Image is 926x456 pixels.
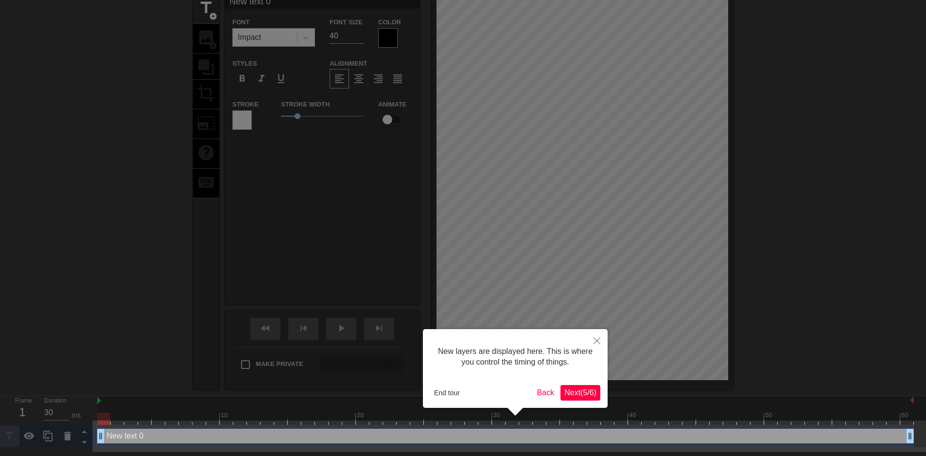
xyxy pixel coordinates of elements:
[430,336,600,378] div: New layers are displayed here. This is where you control the timing of things.
[564,388,596,397] span: Next ( 5 / 6 )
[430,386,464,400] button: End tour
[560,385,600,401] button: Next
[586,329,608,351] button: Close
[533,385,559,401] button: Back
